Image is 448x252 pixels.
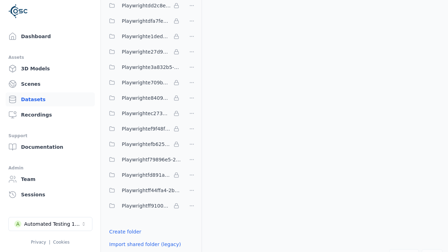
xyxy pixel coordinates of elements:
a: Privacy [31,240,46,245]
button: Playwrighte27d95a4-0c0f-4f68-9dad-d1141df19549 [105,45,182,59]
img: Logo [8,1,28,21]
span: Playwrightdfa7fe85-8b28-4963-923d-833291c63f78 [122,17,171,25]
a: Documentation [6,140,95,154]
button: Playwrightefb6251a-f72e-4cb7-bc11-185fbdc8734c [105,137,182,151]
span: Playwrightff910033-c297-413c-9627-78f34a067480 [122,202,171,210]
span: Playwrighte27d95a4-0c0f-4f68-9dad-d1141df19549 [122,48,171,56]
span: Playwrightec273ffb-61ea-45e5-a16f-f2326c02251a [122,109,171,118]
div: Support [8,132,92,140]
button: Playwrightf79896e5-28d0-4f2a-a459-a0935f7bf2fa [105,153,182,167]
button: Playwrighte3a832b5-29d6-480e-afb5-afc782d89776 [105,60,182,74]
a: Recordings [6,108,95,122]
button: Playwrighte1ded35d-cc05-4a1c-8f4f-68ba7e2eb521 [105,29,182,43]
a: Import shared folder (legacy) [109,241,181,248]
div: Admin [8,164,92,172]
button: Playwrightff910033-c297-413c-9627-78f34a067480 [105,199,182,213]
a: Scenes [6,77,95,91]
span: Playwrightef9f48f5-132c-420e-ba19-65a3bd8c2253 [122,125,171,133]
a: Dashboard [6,29,95,43]
button: Playwrightff44ffa4-2bd1-4dc1-b044-bc058fe89694 [105,183,182,197]
span: Playwrighte8409d5f-3a44-44cc-9d3a-6aa5a29a7491 [122,94,171,102]
a: Sessions [6,188,95,202]
button: Create folder [105,225,146,238]
span: Playwrighte1ded35d-cc05-4a1c-8f4f-68ba7e2eb521 [122,32,171,41]
button: Playwrightec273ffb-61ea-45e5-a16f-f2326c02251a [105,106,182,120]
div: Assets [8,53,92,62]
button: Select a workspace [8,217,92,231]
span: Playwrightff44ffa4-2bd1-4dc1-b044-bc058fe89694 [122,186,182,195]
button: Playwrightef9f48f5-132c-420e-ba19-65a3bd8c2253 [105,122,182,136]
div: Automated Testing 1 - Playwright [24,220,81,227]
span: Playwrighte3a832b5-29d6-480e-afb5-afc782d89776 [122,63,182,71]
a: Create folder [109,228,141,235]
div: A [14,220,21,227]
span: Playwrightefb6251a-f72e-4cb7-bc11-185fbdc8734c [122,140,171,148]
button: Playwrighte8409d5f-3a44-44cc-9d3a-6aa5a29a7491 [105,91,182,105]
a: Cookies [53,240,70,245]
a: 3D Models [6,62,95,76]
button: Playwrightfd891aa9-817c-4b53-b4a5-239ad8786b13 [105,168,182,182]
span: | [49,240,50,245]
button: Import shared folder (legacy) [105,238,185,251]
span: Playwrightdd2c8e09-d69c-4e6d-b446-be4b29201968 [122,1,171,10]
span: Playwrightf79896e5-28d0-4f2a-a459-a0935f7bf2fa [122,155,182,164]
a: Datasets [6,92,95,106]
button: Playwrightdfa7fe85-8b28-4963-923d-833291c63f78 [105,14,182,28]
a: Team [6,172,95,186]
button: Playwrighte709b856-b263-47a5-9229-8fa71ab27104 [105,76,182,90]
span: Playwrighte709b856-b263-47a5-9229-8fa71ab27104 [122,78,171,87]
span: Playwrightfd891aa9-817c-4b53-b4a5-239ad8786b13 [122,171,171,179]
